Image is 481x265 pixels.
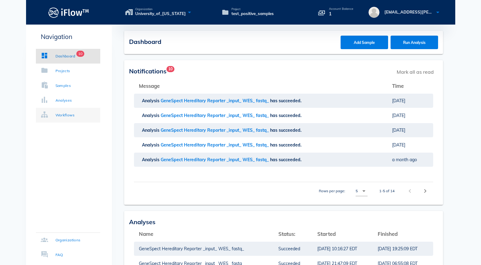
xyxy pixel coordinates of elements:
[341,36,388,49] button: Add Sample
[142,127,161,133] span: Analysis
[26,6,112,19] a: Logo
[161,113,270,118] span: GeneSpect Hereditary Reporter _input_ WES_ fastq_
[356,186,368,196] div: 5Rows per page:
[161,142,270,148] span: GeneSpect Hereditary Reporter _input_ WES_ fastq_
[139,83,160,89] span: Message
[135,11,186,17] span: University_of_[US_STATE]
[278,231,295,237] span: Status:
[317,231,336,237] span: Started
[55,112,75,118] div: Workflows
[273,241,312,256] td: Succeeded
[392,113,405,118] span: [DATE]
[392,127,405,133] span: [DATE]
[142,98,161,103] span: Analysis
[55,252,63,258] div: FAQ
[231,8,274,11] span: Project
[55,237,81,243] div: Organizations
[420,185,431,197] button: Next page
[346,40,382,45] span: Add Sample
[161,127,270,133] span: GeneSpect Hereditary Reporter _input_ WES_ fastq_
[270,98,303,103] span: has succeeded.
[142,157,161,162] span: Analysis
[422,187,429,195] i: chevron_right
[392,142,405,148] span: [DATE]
[135,8,186,11] span: Organization
[379,188,395,194] div: 1-5 of 14
[55,68,70,74] div: Projects
[55,53,75,59] div: Dashboard
[134,79,387,93] th: Message
[391,36,438,49] button: Run Analysis
[76,51,84,57] span: Badge
[273,227,312,241] th: Status:: Not sorted. Activate to sort ascending.
[360,187,368,195] i: arrow_drop_down
[36,32,100,41] p: Navigation
[129,218,155,226] span: Analyses
[134,241,273,256] td: GeneSpect Hereditary Reporter _input_ WES_ fastq_
[387,79,433,93] th: Time: Not sorted. Activate to sort ascending.
[319,182,368,200] div: Rows per page:
[373,241,433,256] td: [DATE] 19:25:09 EDT
[312,227,373,241] th: Started: Not sorted. Activate to sort ascending.
[378,231,398,237] span: Finished
[392,83,404,89] span: Time
[270,157,303,162] span: has succeeded.
[396,40,432,45] span: Run Analysis
[392,98,405,103] span: [DATE]
[55,97,72,103] div: Analyses
[161,98,270,103] span: GeneSpect Hereditary Reporter _input_ WES_ fastq_
[394,65,437,79] span: Mark all as read
[231,11,274,17] span: test_positive_samples
[373,227,433,241] th: Finished: Not sorted. Activate to sort ascending.
[166,66,174,72] span: Badge
[142,113,161,118] span: Analysis
[142,142,161,148] span: Analysis
[356,188,358,194] div: 5
[312,241,373,256] td: [DATE] 10:16:27 EDT
[134,227,273,241] th: Name: Not sorted. Activate to sort ascending.
[139,231,153,237] span: Name
[270,113,303,118] span: has succeeded.
[55,83,71,89] div: Samples
[270,142,303,148] span: has succeeded.
[129,67,166,75] span: Notifications
[392,157,417,162] span: a month ago
[368,7,380,18] img: avatar.16069ca8.svg
[329,10,353,17] p: 1
[161,157,270,162] span: GeneSpect Hereditary Reporter _input_ WES_ fastq_
[329,7,353,10] p: Account Balance
[270,127,303,133] span: has succeeded.
[129,38,161,45] span: Dashboard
